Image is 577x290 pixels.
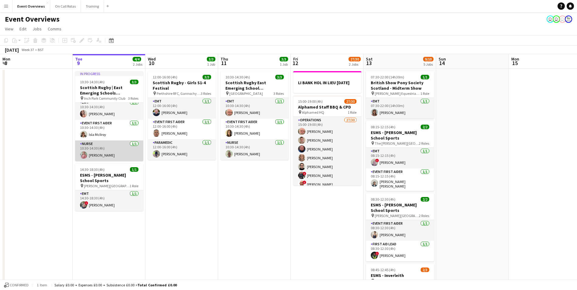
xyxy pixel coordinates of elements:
span: 10:30-14:30 (4h) [225,75,250,79]
h3: LI BANK HOL IN LIEU [DATE] [293,80,361,85]
span: Inverleith Playing Fields [375,278,412,283]
a: Comms [45,25,64,33]
span: 1 item [35,283,49,287]
app-user-avatar: Operations Team [559,16,566,23]
app-card-role: Event First Aider1/108:15-12:15 (4h)[PERSON_NAME] [PERSON_NAME] [366,168,434,191]
span: 3 Roles [273,91,284,96]
h3: ESMS - Inverleith [366,273,434,278]
span: 4/4 [133,57,141,61]
span: 1 Role [348,110,356,115]
app-job-card: 15:00-19:00 (4h)27/30Alphamed Staff BBQ & CPD Alphamed HQ1 RoleOperations27/3015:00-19:00 (4h)[PE... [293,95,361,185]
span: 2/3 [421,268,429,272]
span: Sat [366,56,373,62]
span: Mon [2,56,10,62]
app-job-card: 07:30-22:00 (14h30m)1/1British Show Pony Society Scotland - Midterm Show [PERSON_NAME] Equestrian... [366,71,434,119]
span: 11 [220,60,228,67]
a: Jobs [30,25,44,33]
span: 12 [292,60,298,67]
a: View [2,25,16,33]
span: 3 Roles [201,91,211,96]
app-user-avatar: Operations Team [547,16,554,23]
app-card-role: EMT1/107:30-22:00 (14h30m)[PERSON_NAME] [366,98,434,119]
h1: Event Overviews [5,15,60,24]
span: 08:45-12:45 (4h) [371,268,395,272]
span: Comms [48,26,61,32]
button: Confirmed [3,282,30,288]
app-job-card: LI BANK HOL IN LIEU [DATE] [293,71,361,93]
h3: ESMS - [PERSON_NAME] School Sports [366,202,434,213]
app-card-role: Nurse1/110:30-14:30 (4h)[PERSON_NAME] [75,140,143,161]
span: 10:30-14:30 (4h) [80,80,105,84]
app-job-card: 12:00-16:00 (4h)3/3Scottish Rugby - Girls S1-4 Festival Perthshire RFC, Gannochy Sports Pavilion3... [148,71,216,160]
span: 1 Role [420,91,429,96]
a: Edit [17,25,29,33]
span: 12:00-16:00 (4h) [153,75,177,79]
app-card-role: Event First Aider1/110:30-14:30 (4h)[PERSON_NAME] [221,119,289,139]
app-job-card: 10:30-14:30 (4h)3/3Scottish Rugby East Emerging School Championships | Meggetland [GEOGRAPHIC_DAT... [221,71,289,160]
h3: Scottish Rugby - Girls S1-4 Festival [148,80,216,91]
div: 2 Jobs [349,62,360,67]
div: 1 Job [280,62,288,67]
button: On Call Rotas [50,0,81,12]
h3: ESMS - [PERSON_NAME] School Sports [366,130,434,141]
span: 10 [147,60,156,67]
span: Total Confirmed £0.00 [137,283,177,287]
app-card-role: Event First Aider1/108:30-12:30 (4h)[PERSON_NAME] [366,220,434,241]
span: Perthshire RFC, Gannochy Sports Pavilion [157,91,201,96]
span: 08:15-12:15 (4h) [371,125,395,129]
app-card-role: EMT1/112:00-16:00 (4h)[PERSON_NAME] [148,98,216,119]
span: 15 [510,60,519,67]
span: 3/3 [203,75,211,79]
app-job-card: 08:30-12:30 (4h)2/2ESMS - [PERSON_NAME] School Sports [PERSON_NAME][GEOGRAPHIC_DATA]2 RolesEvent ... [366,193,434,261]
h3: ESMS - [PERSON_NAME] School Sports [75,172,143,183]
span: 2/2 [421,125,429,129]
app-card-role: Nurse1/110:30-14:30 (4h)[PERSON_NAME] [221,139,289,160]
div: 2 Jobs [133,62,142,67]
span: 27/30 [344,99,356,104]
span: Fri [293,56,298,62]
span: 3/3 [280,57,288,61]
div: BST [38,47,44,52]
span: 08:30-12:30 (4h) [371,197,395,202]
h3: Alphamed Staff BBQ & CPD [293,104,361,110]
app-card-role: EMT1/108:15-12:15 (4h)![PERSON_NAME] [366,148,434,168]
span: ! [85,201,88,205]
span: Inch Park Community Club [84,96,125,101]
span: 2/2 [421,197,429,202]
span: ! [303,172,306,175]
span: View [5,26,13,32]
span: Thu [221,56,228,62]
app-card-role: Event First Aider1/110:30-14:30 (4h)Isla McIlroy [75,120,143,140]
span: 13 [365,60,373,67]
span: 3 Roles [419,278,429,283]
span: Tue [75,56,82,62]
span: 1/1 [130,167,138,172]
span: 3/3 [275,75,284,79]
span: [PERSON_NAME] Equestrian Centre [375,91,420,96]
span: 07:30-22:00 (14h30m) [371,75,404,79]
span: 27/30 [349,57,361,61]
span: 3/3 [207,57,215,61]
span: 8 [2,60,10,67]
span: Sun [439,56,446,62]
app-job-card: In progress10:30-14:30 (4h)3/3Scottish Rugby | East Emerging Schools Championships | [GEOGRAPHIC_... [75,71,143,161]
div: Salary £0.00 + Expenses £0.00 + Subsistence £0.00 = [54,283,177,287]
span: Week 37 [20,47,35,52]
app-card-role: EMT1/114:30-18:30 (4h)![PERSON_NAME] [75,190,143,211]
button: Training [81,0,104,12]
app-job-card: 14:30-18:30 (4h)1/1ESMS - [PERSON_NAME] School Sports [PERSON_NAME][GEOGRAPHIC_DATA]1 RoleEMT1/11... [75,164,143,211]
span: 3/3 [130,80,138,84]
button: Event Overviews [12,0,50,12]
span: 1/1 [421,75,429,79]
div: In progress [75,71,143,76]
app-card-role: Event First Aider1/112:00-16:00 (4h)[PERSON_NAME] [148,119,216,139]
h3: Scottish Rugby East Emerging School Championships | Meggetland [221,80,289,91]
